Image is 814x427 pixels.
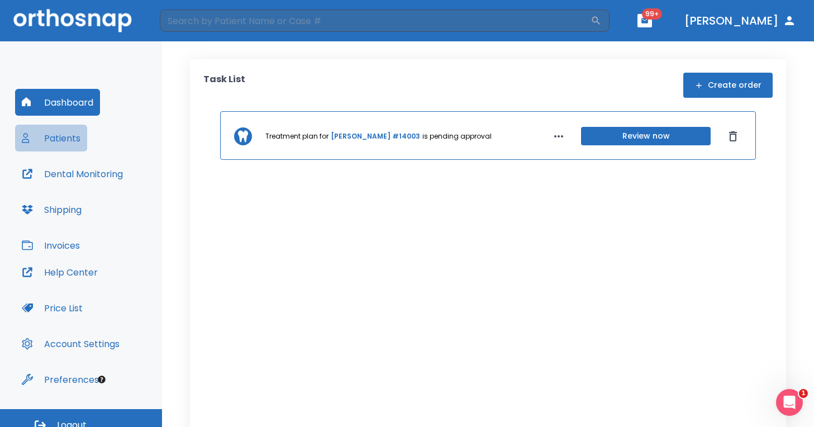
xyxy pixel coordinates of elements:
input: Search by Patient Name or Case # [160,10,591,32]
button: [PERSON_NAME] [680,11,801,31]
img: Orthosnap [13,9,132,32]
iframe: Intercom live chat [776,389,803,416]
p: Task List [203,73,245,98]
span: 1 [799,389,808,398]
button: Preferences [15,366,106,393]
button: Dental Monitoring [15,160,130,187]
button: Price List [15,295,89,321]
button: Invoices [15,232,87,259]
button: Help Center [15,259,104,286]
button: Dashboard [15,89,100,116]
button: Shipping [15,196,88,223]
button: Create order [683,73,773,98]
button: Patients [15,125,87,151]
p: Treatment plan for [265,131,329,141]
button: Dismiss [724,127,742,145]
span: 99+ [642,8,662,20]
div: Tooltip anchor [97,374,107,385]
a: [PERSON_NAME] #14003 [331,131,420,141]
button: Account Settings [15,330,126,357]
p: is pending approval [422,131,492,141]
button: Review now [581,127,711,145]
